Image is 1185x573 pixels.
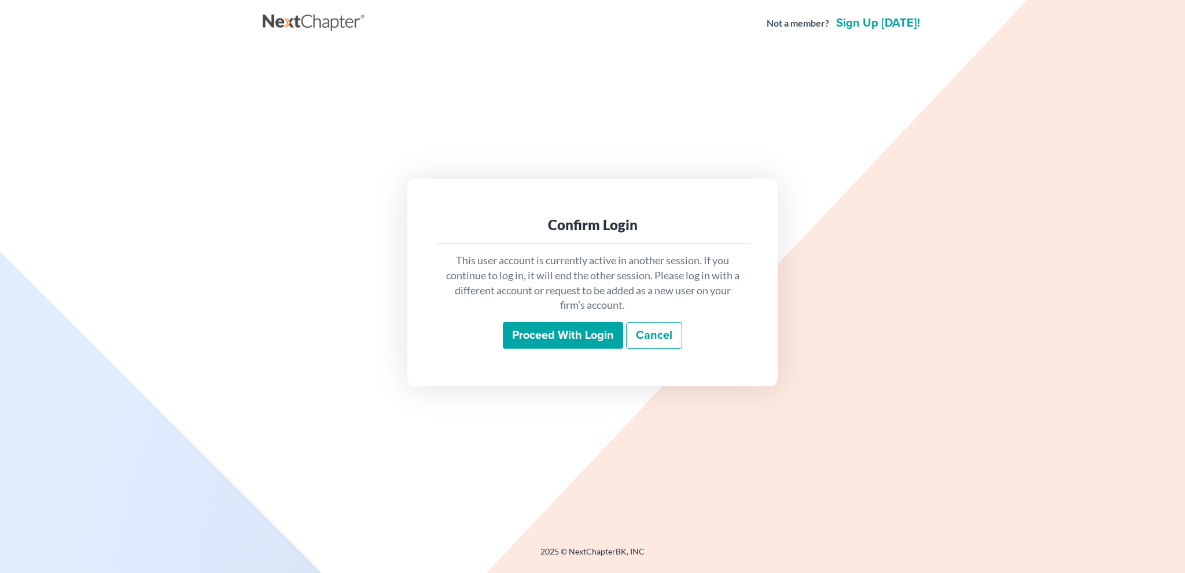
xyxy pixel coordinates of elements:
p: This user account is currently active in another session. If you continue to log in, it will end ... [444,253,741,313]
input: Proceed with login [503,322,623,349]
div: 2025 © NextChapterBK, INC [263,546,922,567]
a: Cancel [626,322,682,349]
strong: Not a member? [767,17,829,30]
div: Confirm Login [444,216,741,234]
a: Sign up [DATE]! [834,17,922,29]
